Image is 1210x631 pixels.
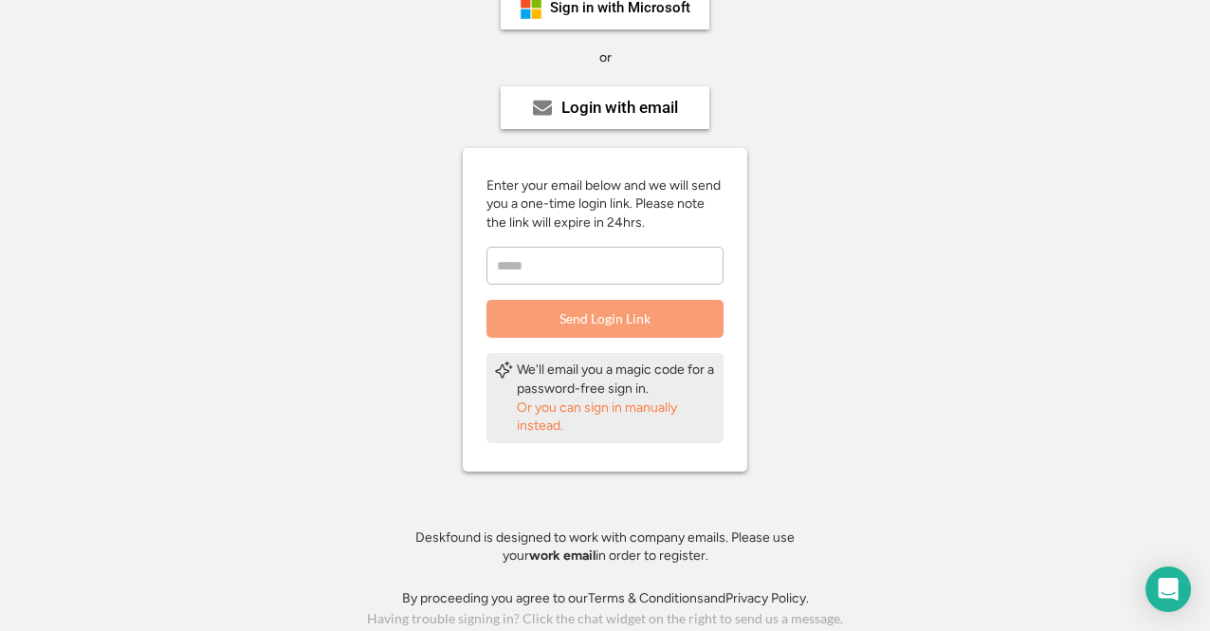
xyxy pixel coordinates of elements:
div: We'll email you a magic code for a password-free sign in. [517,361,716,398]
div: Or you can sign in manually instead. [517,399,716,436]
div: Open Intercom Messenger [1146,566,1191,612]
a: Terms & Conditions [588,590,704,606]
a: Privacy Policy. [725,590,809,606]
div: Sign in with Microsoft [550,1,690,15]
strong: work email [529,547,596,564]
div: or [599,48,612,67]
div: Deskfound is designed to work with company emails. Please use your in order to register. [392,529,818,566]
button: Send Login Link [486,300,724,338]
div: By proceeding you agree to our and [402,589,809,608]
div: Enter your email below and we will send you a one-time login link. Please note the link will expi... [486,176,724,232]
div: Login with email [561,100,678,116]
